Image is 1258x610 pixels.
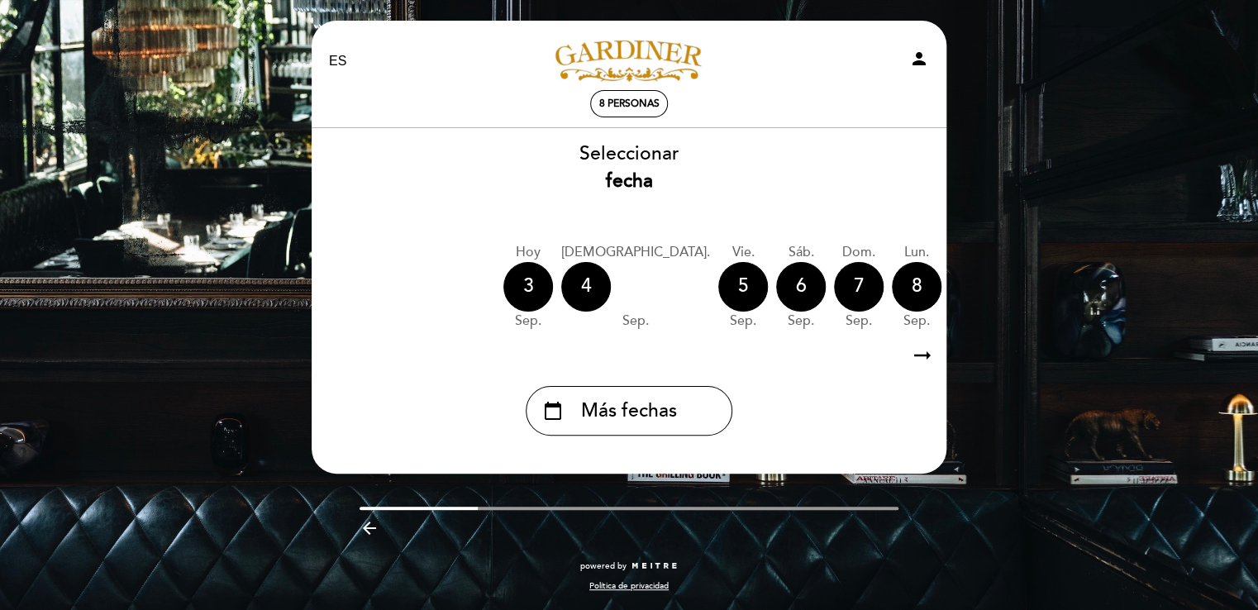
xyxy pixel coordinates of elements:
div: 6 [776,262,826,312]
div: 7 [834,262,884,312]
div: sáb. [776,243,826,262]
button: person [909,49,929,74]
img: MEITRE [631,562,678,570]
div: sep. [892,312,941,331]
div: sep. [503,312,553,331]
div: Seleccionar [311,141,947,195]
div: sep. [718,312,768,331]
div: dom. [834,243,884,262]
span: powered by [580,560,627,572]
div: vie. [718,243,768,262]
div: sep. [561,312,710,331]
i: calendar_today [543,397,563,425]
div: Hoy [503,243,553,262]
div: 3 [503,262,553,312]
div: 4 [561,262,611,312]
span: Más fechas [581,398,677,425]
div: 5 [718,262,768,312]
b: fecha [606,169,653,193]
div: sep. [776,312,826,331]
div: 8 [892,262,941,312]
i: arrow_right_alt [910,338,935,374]
a: powered by [580,560,678,572]
i: arrow_backward [360,518,379,538]
a: [PERSON_NAME] [526,39,732,84]
span: 8 personas [599,98,660,110]
i: person [909,49,929,69]
a: Política de privacidad [589,580,669,592]
div: [DEMOGRAPHIC_DATA]. [561,243,710,262]
div: lun. [892,243,941,262]
div: sep. [834,312,884,331]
